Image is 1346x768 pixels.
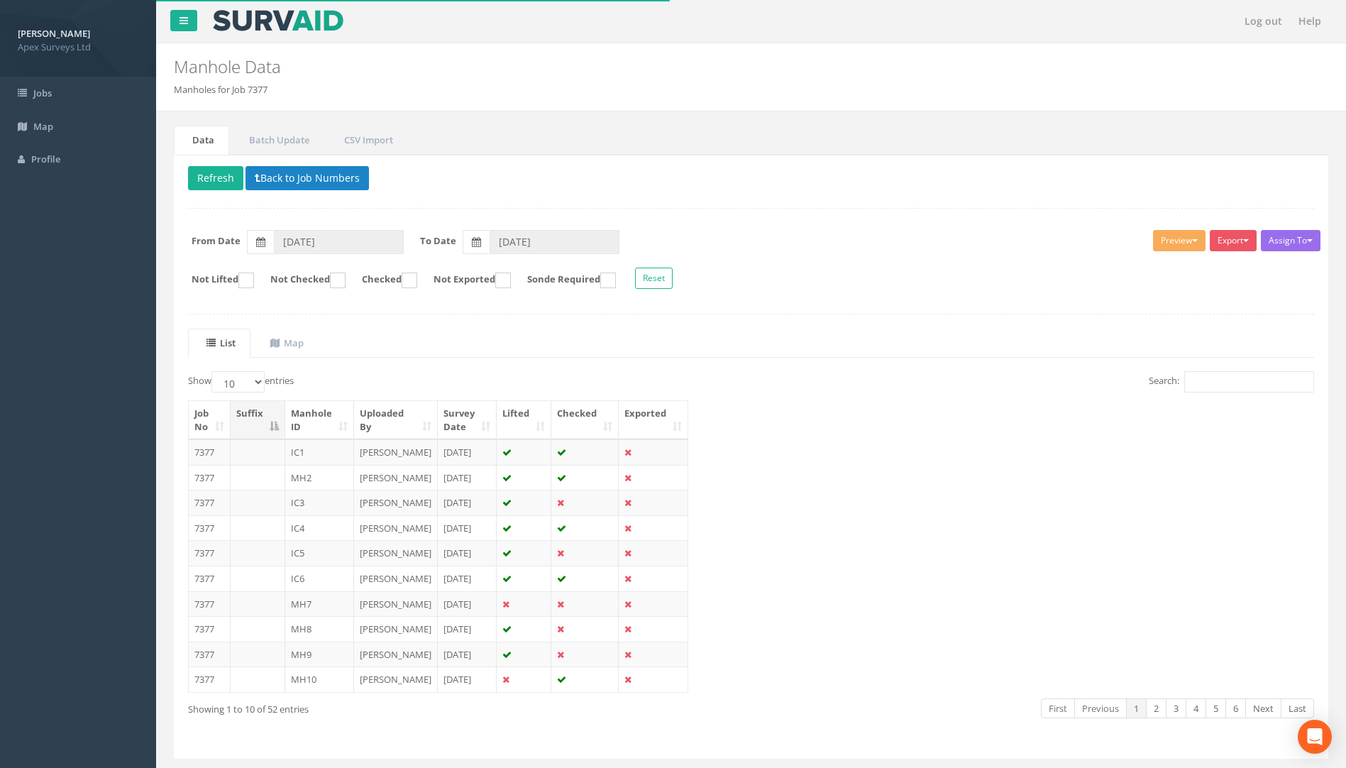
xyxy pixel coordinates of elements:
a: 3 [1166,698,1186,719]
td: 7377 [189,616,231,642]
th: Suffix: activate to sort column descending [231,401,285,439]
li: Manholes for Job 7377 [174,83,267,97]
td: MH2 [285,465,354,490]
uib-tab-heading: List [206,336,236,349]
button: Assign To [1261,230,1320,251]
button: Export [1210,230,1257,251]
button: Back to Job Numbers [246,166,369,190]
a: 5 [1206,698,1226,719]
label: From Date [192,234,241,248]
a: CSV Import [326,126,408,155]
a: 6 [1225,698,1246,719]
input: From Date [274,230,404,254]
td: IC3 [285,490,354,515]
strong: [PERSON_NAME] [18,27,90,40]
label: Checked [348,273,417,288]
td: MH8 [285,616,354,642]
td: [DATE] [438,666,497,692]
a: Map [252,329,319,358]
a: Next [1245,698,1281,719]
th: Exported: activate to sort column ascending [619,401,688,439]
td: [DATE] [438,465,497,490]
label: To Date [420,234,456,248]
label: Not Exported [419,273,511,288]
td: IC6 [285,566,354,591]
select: Showentries [211,371,265,393]
span: Profile [31,153,60,165]
uib-tab-heading: Map [270,336,304,349]
td: 7377 [189,540,231,566]
td: [DATE] [438,439,497,465]
button: Refresh [188,166,243,190]
a: Data [174,126,229,155]
div: Open Intercom Messenger [1298,720,1332,754]
td: MH7 [285,591,354,617]
label: Sonde Required [513,273,616,288]
td: 7377 [189,566,231,591]
th: Manhole ID: activate to sort column ascending [285,401,354,439]
button: Reset [635,268,673,289]
td: [DATE] [438,616,497,642]
td: [PERSON_NAME] [354,616,438,642]
span: Map [33,120,53,133]
a: [PERSON_NAME] Apex Surveys Ltd [18,23,138,53]
td: 7377 [189,642,231,667]
input: To Date [490,230,619,254]
td: 7377 [189,591,231,617]
td: 7377 [189,666,231,692]
td: [PERSON_NAME] [354,515,438,541]
a: 1 [1126,698,1147,719]
a: 2 [1146,698,1166,719]
label: Not Checked [256,273,346,288]
td: [DATE] [438,490,497,515]
label: Search: [1149,371,1314,393]
a: First [1041,698,1075,719]
th: Job No: activate to sort column ascending [189,401,231,439]
label: Not Lifted [177,273,254,288]
td: 7377 [189,490,231,515]
td: [DATE] [438,566,497,591]
th: Survey Date: activate to sort column ascending [438,401,497,439]
td: [DATE] [438,591,497,617]
a: Previous [1074,698,1127,719]
th: Checked: activate to sort column ascending [551,401,619,439]
a: Last [1281,698,1314,719]
a: List [188,329,250,358]
td: [DATE] [438,515,497,541]
td: MH10 [285,666,354,692]
td: [PERSON_NAME] [354,540,438,566]
td: 7377 [189,439,231,465]
td: 7377 [189,515,231,541]
button: Preview [1153,230,1206,251]
td: [PERSON_NAME] [354,642,438,667]
td: MH9 [285,642,354,667]
td: [PERSON_NAME] [354,490,438,515]
td: [DATE] [438,540,497,566]
td: 7377 [189,465,231,490]
span: Apex Surveys Ltd [18,40,138,54]
th: Uploaded By: activate to sort column ascending [354,401,438,439]
span: Jobs [33,87,52,99]
td: IC1 [285,439,354,465]
th: Lifted: activate to sort column ascending [497,401,551,439]
td: [PERSON_NAME] [354,591,438,617]
td: [DATE] [438,642,497,667]
td: [PERSON_NAME] [354,439,438,465]
label: Show entries [188,371,294,393]
h2: Manhole Data [174,57,1132,76]
td: IC5 [285,540,354,566]
td: [PERSON_NAME] [354,666,438,692]
td: [PERSON_NAME] [354,566,438,591]
a: Batch Update [231,126,324,155]
div: Showing 1 to 10 of 52 entries [188,697,645,716]
td: IC4 [285,515,354,541]
td: [PERSON_NAME] [354,465,438,490]
input: Search: [1184,371,1314,393]
a: 4 [1186,698,1206,719]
